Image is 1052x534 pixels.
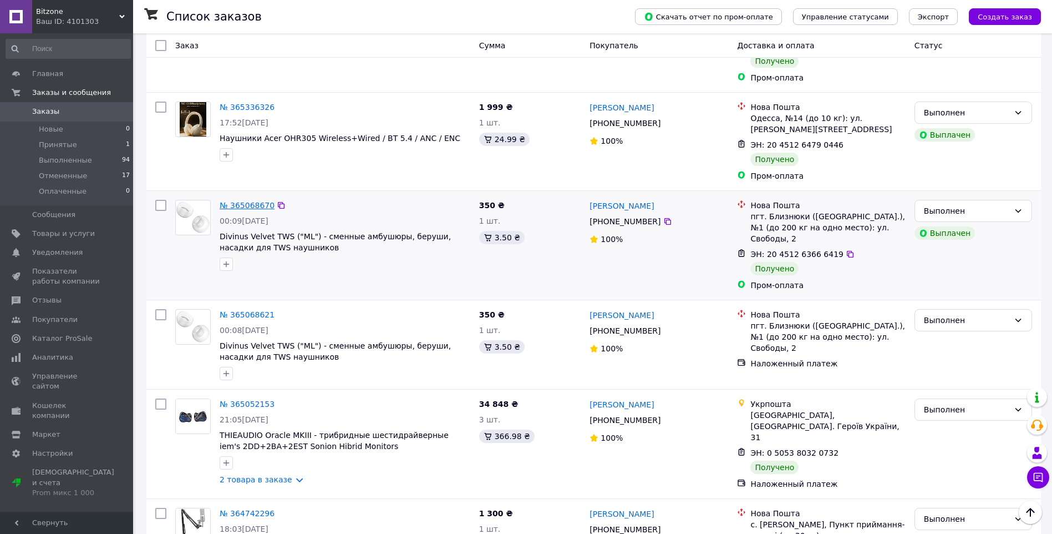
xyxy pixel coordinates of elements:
div: Наложенный платеж [750,358,905,369]
span: 1 шт. [479,118,501,127]
span: Аналитика [32,352,73,362]
div: Получено [750,54,799,68]
a: 2 товара в заказе [220,475,292,484]
span: 1 300 ₴ [479,509,513,518]
div: Получено [750,262,799,275]
button: Скачать отчет по пром-оплате [635,8,782,25]
a: Создать заказ [958,12,1041,21]
div: Выполнен [924,404,1009,416]
div: Получено [750,153,799,166]
div: 366.98 ₴ [479,430,535,443]
a: Divinus Velvet TWS ("ML") - сменные амбушюры, беруши, насадки для TWS наушников [220,341,451,361]
span: Bitzone [36,7,119,17]
span: Доставка и оплата [737,41,814,50]
span: Статус [914,41,943,50]
span: 100% [601,344,623,353]
button: Экспорт [909,8,958,25]
img: Фото товару [176,311,210,343]
div: 24.99 ₴ [479,133,530,146]
span: Уведомления [32,248,83,258]
input: Поиск [6,39,131,59]
span: Покупатель [589,41,638,50]
h1: Список заказов [166,10,262,23]
div: Наложенный платеж [750,478,905,490]
div: Получено [750,461,799,474]
span: [DEMOGRAPHIC_DATA] и счета [32,467,114,498]
button: Создать заказ [969,8,1041,25]
span: 0 [126,124,130,134]
span: Маркет [32,430,60,440]
div: [PHONE_NUMBER] [587,214,663,229]
span: Отзывы [32,295,62,305]
span: ЭН: 20 4512 6366 6419 [750,250,843,259]
span: 0 [126,187,130,197]
a: Наушники Acer OHR305 Wireless+Wired / BT 5.4 / ANC / ENC [220,134,460,143]
div: пгт. Близнюки ([GEOGRAPHIC_DATA].), №1 (до 200 кг на одно место): ул. Свободы, 2 [750,211,905,244]
span: Заказы и сообщения [32,88,111,98]
span: 1 999 ₴ [479,103,513,112]
a: № 365336326 [220,103,275,112]
div: Одесса, №14 (до 10 кг): ул. [PERSON_NAME][STREET_ADDRESS] [750,113,905,135]
div: Выполнен [924,107,1009,119]
div: Нова Пошта [750,309,905,320]
a: № 365068670 [220,201,275,210]
div: Нова Пошта [750,200,905,211]
div: 3.50 ₴ [479,231,525,244]
div: [PHONE_NUMBER] [587,412,663,428]
a: THIEAUDIO Oracle MKIII - трибридные шестидрайверные iem's 2DD+2BA+2EST Sonion Hibrid Monitors [220,431,449,451]
img: Фото товару [176,399,210,434]
span: Создать заказ [978,13,1032,21]
a: Фото товару [175,200,211,235]
span: Каталог ProSale [32,334,92,344]
span: Сообщения [32,210,75,220]
div: Нова Пошта [750,508,905,519]
span: ЭН: 0 5053 8032 0732 [750,449,838,457]
span: ЭН: 20 4512 6479 0446 [750,140,843,149]
span: Заказы [32,107,59,117]
span: 1 шт. [479,525,501,533]
span: Кошелек компании [32,401,103,421]
span: 1 шт. [479,326,501,335]
button: Наверх [1019,501,1042,524]
div: Ваш ID: 4101303 [36,17,133,27]
div: Пром-оплата [750,170,905,182]
div: Пром-оплата [750,72,905,83]
span: 1 шт. [479,216,501,225]
a: [PERSON_NAME] [589,399,654,410]
span: Покупатели [32,315,78,325]
button: Чат с покупателем [1027,466,1049,488]
a: № 364742296 [220,509,275,518]
a: Divinus Velvet TWS ("ML") - сменные амбушюры, беруши, насадки для TWS наушников [220,232,451,252]
a: № 365052153 [220,400,275,409]
span: 350 ₴ [479,310,505,319]
img: Фото товару [176,201,210,234]
a: [PERSON_NAME] [589,310,654,321]
span: Выполненные [39,155,92,165]
span: Главная [32,69,63,79]
a: [PERSON_NAME] [589,200,654,211]
span: 18:03[DATE] [220,525,268,533]
span: Управление статусами [802,13,889,21]
div: [PHONE_NUMBER] [587,115,663,131]
span: 17:52[DATE] [220,118,268,127]
a: Фото товару [175,309,211,345]
span: 100% [601,137,623,145]
span: Показатели работы компании [32,266,103,286]
a: [PERSON_NAME] [589,508,654,520]
span: Заказ [175,41,199,50]
a: [PERSON_NAME] [589,102,654,113]
span: 00:08[DATE] [220,326,268,335]
span: 100% [601,434,623,442]
a: № 365068621 [220,310,275,319]
div: [GEOGRAPHIC_DATA], [GEOGRAPHIC_DATA]. Героїв України, 31 [750,410,905,443]
span: Отмененные [39,171,87,181]
a: Фото товару [175,102,211,137]
span: 350 ₴ [479,201,505,210]
span: 21:05[DATE] [220,415,268,424]
span: Настройки [32,449,73,459]
span: Оплаченные [39,187,87,197]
